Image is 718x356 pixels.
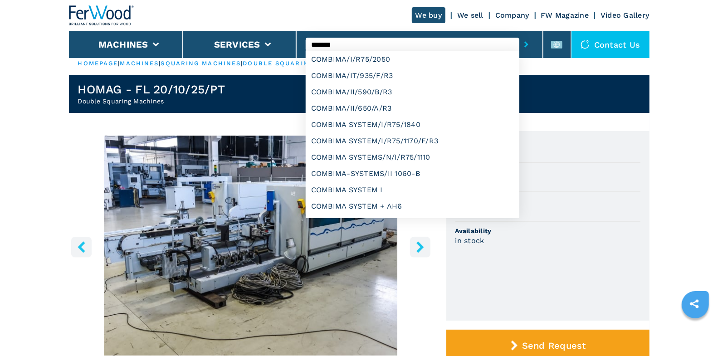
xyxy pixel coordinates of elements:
[306,133,519,149] div: COMBIMA SYSTEM/I/R75/1170/F/R3
[306,182,519,198] div: COMBIMA SYSTEM I
[78,82,225,97] h1: HOMAG - FL 20/10/25/PT
[412,7,446,23] a: We buy
[455,235,484,246] h3: in stock
[306,166,519,182] div: COMBIMA-SYSTEMS/II 1060-B
[159,60,161,67] span: |
[410,237,430,257] button: right-button
[306,68,519,84] div: COMBIMA/IT/935/F/R3
[120,60,159,67] a: machines
[161,60,241,67] a: squaring machines
[571,31,650,58] div: Contact us
[306,117,519,133] div: COMBIMA SYSTEM/I/R75/1840
[306,198,519,215] div: COMBIMA SYSTEM + AH6
[98,39,148,50] button: Machines
[601,11,649,20] a: Video Gallery
[306,84,519,100] div: COMBIMA/II/590/B/R3
[306,149,519,166] div: COMBIMA SYSTEMS/N/I/R75/1110
[243,60,355,67] a: double squaring machines
[457,11,484,20] a: We sell
[581,40,590,49] img: Contact us
[455,226,640,235] span: Availability
[78,97,225,106] h2: Double Squaring Machines
[679,315,711,349] iframe: Chat
[71,237,92,257] button: left-button
[69,136,433,356] img: Double Squaring Machines HOMAG FL 20/10/25/PT
[306,100,519,117] div: COMBIMA/II/650/A/R3
[495,11,529,20] a: Company
[455,167,640,176] span: Brand
[455,138,640,147] span: Code
[306,51,519,68] div: COMBIMA/I/R75/2050
[214,39,260,50] button: Services
[118,60,120,67] span: |
[541,11,589,20] a: FW Magazine
[241,60,243,67] span: |
[683,293,706,315] a: sharethis
[78,60,118,67] a: HOMEPAGE
[69,136,433,356] div: Go to Slide 3
[522,340,586,351] span: Send Request
[69,5,134,25] img: Ferwood
[455,197,640,206] span: Model
[519,34,533,55] button: submit-button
